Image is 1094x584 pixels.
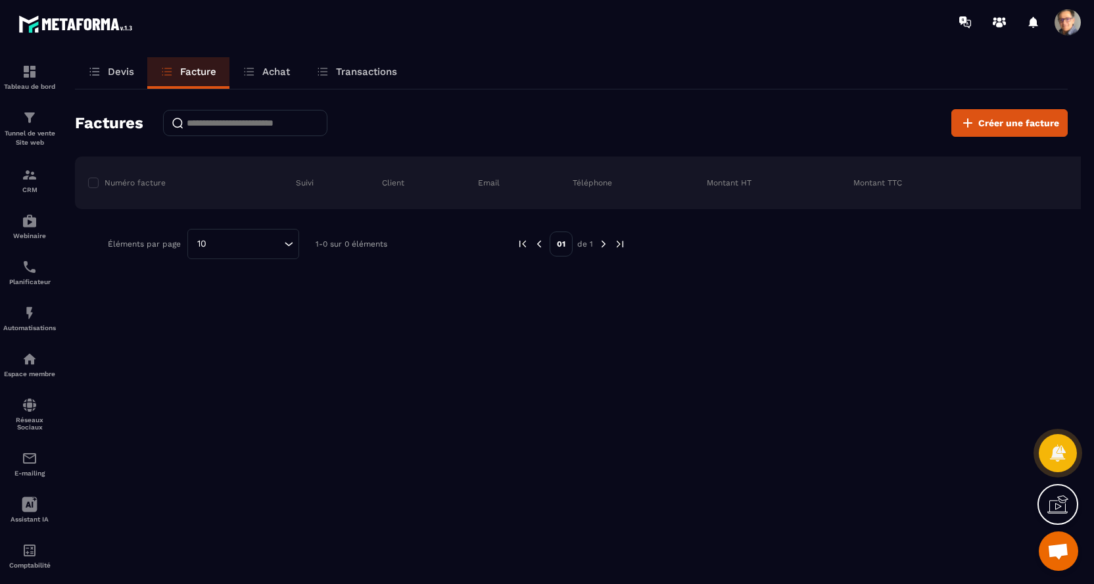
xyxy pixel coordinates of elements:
img: logo [18,12,137,36]
p: Suivi [296,178,314,188]
span: Créer une facture [978,116,1059,130]
img: formation [22,64,37,80]
p: Comptabilité [3,562,56,569]
img: automations [22,213,37,229]
p: Téléphone [573,178,612,188]
p: 1-0 sur 0 éléments [316,239,387,249]
a: schedulerschedulerPlanificateur [3,249,56,295]
p: de 1 [577,239,593,249]
button: Créer une facture [951,109,1068,137]
a: Facture [147,57,229,89]
p: Facture [180,66,216,78]
a: Assistant IA [3,487,56,533]
a: automationsautomationsWebinaire [3,203,56,249]
a: social-networksocial-networkRéseaux Sociaux [3,387,56,441]
img: next [614,238,626,250]
a: emailemailE-mailing [3,441,56,487]
img: next [598,238,609,250]
img: formation [22,167,37,183]
p: Réseaux Sociaux [3,416,56,431]
img: formation [22,110,37,126]
img: prev [517,238,529,250]
p: Email [478,178,500,188]
a: Devis [75,57,147,89]
a: formationformationCRM [3,157,56,203]
p: CRM [3,186,56,193]
img: accountant [22,543,37,558]
p: 01 [550,231,573,256]
p: Montant TTC [853,178,902,188]
p: Planificateur [3,278,56,285]
p: Montant HT [707,178,751,188]
p: Devis [108,66,134,78]
div: Ouvrir le chat [1039,531,1078,571]
p: Transactions [336,66,397,78]
h2: Factures [75,110,143,136]
p: Assistant IA [3,516,56,523]
p: Tunnel de vente Site web [3,129,56,147]
img: prev [533,238,545,250]
img: social-network [22,397,37,413]
p: Numéro facture [105,178,166,188]
p: Webinaire [3,232,56,239]
p: Automatisations [3,324,56,331]
a: formationformationTunnel de vente Site web [3,100,56,157]
p: E-mailing [3,470,56,477]
span: 10 [193,237,211,251]
input: Search for option [211,237,281,251]
img: email [22,450,37,466]
img: automations [22,305,37,321]
p: Client [382,178,404,188]
a: formationformationTableau de bord [3,54,56,100]
p: Achat [262,66,290,78]
p: Tableau de bord [3,83,56,90]
p: Espace membre [3,370,56,377]
img: automations [22,351,37,367]
a: automationsautomationsEspace membre [3,341,56,387]
a: accountantaccountantComptabilité [3,533,56,579]
img: scheduler [22,259,37,275]
a: automationsautomationsAutomatisations [3,295,56,341]
p: Éléments par page [108,239,181,249]
div: Search for option [187,229,299,259]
